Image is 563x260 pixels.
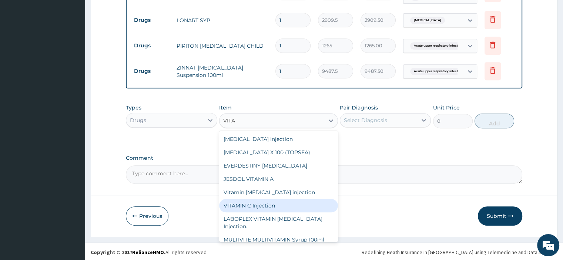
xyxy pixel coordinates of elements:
[410,17,445,24] span: [MEDICAL_DATA]
[130,64,173,78] td: Drugs
[410,68,464,75] span: Acute upper respiratory infect...
[475,114,514,128] button: Add
[130,13,173,27] td: Drugs
[132,249,164,256] a: RelianceHMO
[219,132,338,146] div: [MEDICAL_DATA] Injection
[173,13,271,28] td: LONART SYP
[91,249,165,256] strong: Copyright © 2017 .
[410,42,464,50] span: Acute upper respiratory infect...
[130,117,146,124] div: Drugs
[38,41,124,51] div: Chat with us now
[126,155,522,161] label: Comment
[4,178,141,204] textarea: Type your message and hit 'Enter'
[173,60,271,82] td: ZINNAT [MEDICAL_DATA] Suspension 100ml
[219,104,232,111] label: Item
[219,233,338,246] div: MULTIVITE MULTIVITAMIN Syrup 100ml
[362,249,557,256] div: Redefining Heath Insurance in [GEOGRAPHIC_DATA] using Telemedicine and Data Science!
[219,212,338,233] div: LABOPLEX VITAMIN [MEDICAL_DATA] Injection.
[219,159,338,172] div: EVERDESTINY [MEDICAL_DATA]
[14,37,30,55] img: d_794563401_company_1708531726252_794563401
[43,81,102,156] span: We're online!
[433,104,460,111] label: Unit Price
[219,186,338,199] div: Vitamin [MEDICAL_DATA] injection
[126,206,168,226] button: Previous
[173,38,271,53] td: PIRITON [MEDICAL_DATA] CHILD
[126,105,141,111] label: Types
[478,206,522,226] button: Submit
[121,4,139,21] div: Minimize live chat window
[219,172,338,186] div: JESDOL VITAMIN A
[219,199,338,212] div: VITAMIN C Injection
[344,117,387,124] div: Select Diagnosis
[340,104,378,111] label: Pair Diagnosis
[219,146,338,159] div: [MEDICAL_DATA] X 100 (TOPSEA)
[130,39,173,53] td: Drugs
